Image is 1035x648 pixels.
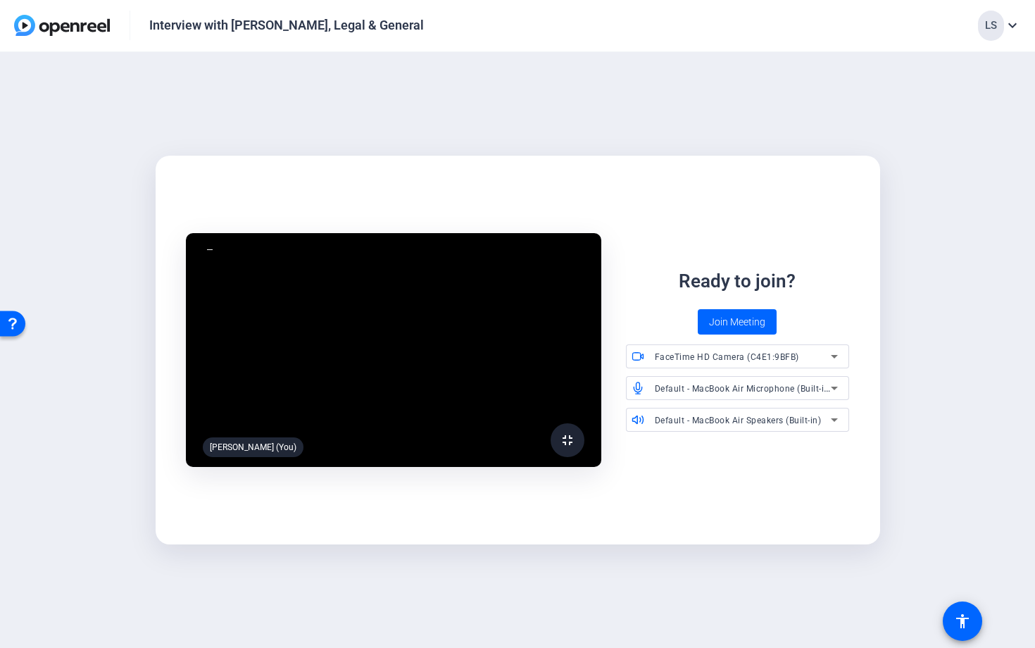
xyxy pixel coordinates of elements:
[679,268,796,295] div: Ready to join?
[14,15,110,36] img: OpenReel logo
[954,613,971,630] mat-icon: accessibility
[559,432,576,449] mat-icon: fullscreen_exit
[203,437,303,457] div: [PERSON_NAME] (You)
[978,11,1004,41] div: LS
[655,382,833,394] span: Default - MacBook Air Microphone (Built-in)
[149,17,424,34] div: Interview with [PERSON_NAME], Legal & General
[698,309,777,335] button: Join Meeting
[655,352,799,362] span: FaceTime HD Camera (C4E1:9BFB)
[1004,17,1021,34] mat-icon: expand_more
[709,315,765,330] span: Join Meeting
[655,416,822,425] span: Default - MacBook Air Speakers (Built-in)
